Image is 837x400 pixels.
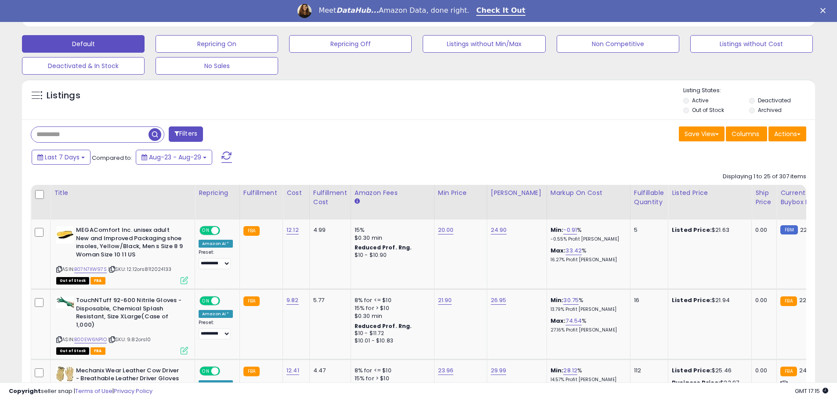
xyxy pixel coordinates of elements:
h5: Listings [47,90,80,102]
div: $21.94 [672,296,745,304]
button: Actions [768,126,806,141]
div: $10 - $11.72 [355,330,428,337]
b: TouchNTuff 92-600 Nitrile Gloves - Disposable, Chemical Splash Resistant, Size XLarge(Case of 1,000) [76,296,183,331]
button: Default [22,35,145,53]
strong: Copyright [9,387,41,395]
span: Columns [732,130,759,138]
a: 12.41 [286,366,299,375]
div: seller snap | | [9,387,152,396]
div: Amazon Fees [355,188,431,198]
small: FBA [780,367,797,376]
a: 29.99 [491,366,507,375]
div: Preset: [199,320,233,339]
div: 8% for <= $10 [355,367,428,375]
div: 0.00 [755,367,770,375]
span: Compared to: [92,154,132,162]
p: -0.55% Profit [PERSON_NAME] [551,236,623,242]
span: ON [200,227,211,234]
b: MEGAComfort Inc. unisex adult New and Improved Packaging shoe insoles, Yellow/Black, Men s Size 8... [76,226,183,261]
a: 12.12 [286,226,299,234]
div: 15% for > $10 [355,304,428,312]
span: | SKU: 9.82ors10 [108,336,151,343]
a: 26.95 [491,296,507,305]
a: B00EW6NP1O [74,336,107,343]
div: Min Price [438,188,483,198]
a: 21.90 [438,296,452,305]
small: FBM [780,225,797,234]
a: 20.00 [438,226,454,234]
div: $25.46 [672,367,745,375]
button: Repricing On [156,35,278,53]
button: Listings without Cost [690,35,813,53]
label: Out of Stock [692,106,724,114]
div: [PERSON_NAME] [491,188,543,198]
label: Archived [758,106,782,114]
p: 13.79% Profit [PERSON_NAME] [551,306,623,313]
b: Listed Price: [672,296,712,304]
div: Close [820,8,829,13]
a: B07N7XW97S [74,266,107,273]
b: Listed Price: [672,366,712,375]
p: Listing States: [683,86,815,95]
b: Min: [551,366,564,375]
button: Repricing Off [289,35,412,53]
a: -0.91 [563,226,577,234]
span: ON [200,368,211,375]
b: Listed Price: [672,226,712,234]
button: Deactivated & In Stock [22,57,145,75]
div: Displaying 1 to 25 of 307 items [723,173,806,181]
th: The percentage added to the cost of goods (COGS) that forms the calculator for Min & Max prices. [547,185,630,220]
div: 4.47 [313,367,344,375]
span: FBA [91,347,105,355]
label: Active [692,97,708,104]
p: 27.16% Profit [PERSON_NAME] [551,327,623,333]
button: No Sales [156,57,278,75]
button: Aug-23 - Aug-29 [136,150,212,165]
span: | SKU: 12.12ors8112024133 [108,266,171,273]
div: 0.00 [755,296,770,304]
div: $10.01 - $10.83 [355,337,428,345]
b: Reduced Prof. Rng. [355,322,412,330]
button: Last 7 Days [32,150,91,165]
div: Ship Price [755,188,773,207]
div: Fulfillable Quantity [634,188,664,207]
div: 4.99 [313,226,344,234]
span: 2025-09-6 17:15 GMT [795,387,828,395]
span: 22.79 [799,296,815,304]
span: Last 7 Days [45,153,80,162]
a: Check It Out [476,6,525,16]
span: All listings that are currently out of stock and unavailable for purchase on Amazon [56,347,89,355]
div: % [551,226,623,242]
div: % [551,247,623,263]
div: Cost [286,188,306,198]
button: Filters [169,126,203,142]
div: % [551,296,623,313]
span: FBA [91,277,105,285]
span: All listings that are currently out of stock and unavailable for purchase on Amazon [56,277,89,285]
div: 8% for <= $10 [355,296,428,304]
div: Fulfillment Cost [313,188,347,207]
img: 31ri0DQjj9L._SL40_.jpg [56,296,74,308]
small: FBA [243,226,260,236]
div: Meet Amazon Data, done right. [319,6,469,15]
div: ASIN: [56,296,188,353]
a: 23.96 [438,366,454,375]
b: Min: [551,226,564,234]
b: Reduced Prof. Rng. [355,244,412,251]
div: 16 [634,296,661,304]
span: OFF [219,227,233,234]
button: Non Competitive [557,35,679,53]
a: Privacy Policy [114,387,152,395]
div: 0.00 [755,226,770,234]
div: Current Buybox Price [780,188,826,207]
span: Aug-23 - Aug-29 [149,153,201,162]
div: % [551,317,623,333]
div: Markup on Cost [551,188,627,198]
b: Min: [551,296,564,304]
b: Max: [551,246,566,255]
div: 15% [355,226,428,234]
a: 30.75 [563,296,579,305]
a: Terms of Use [75,387,112,395]
span: OFF [219,297,233,305]
button: Columns [726,126,767,141]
